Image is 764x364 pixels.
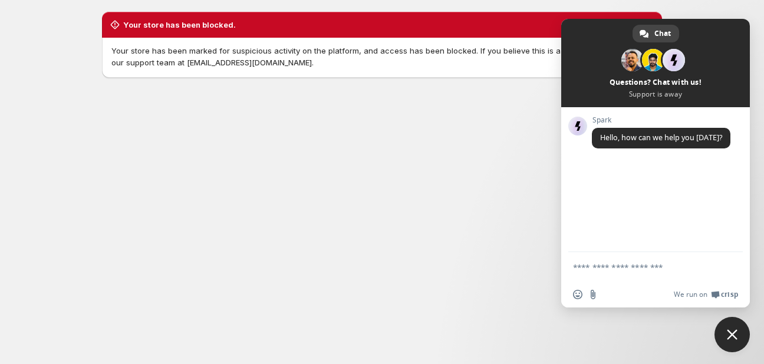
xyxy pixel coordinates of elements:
[588,290,598,299] span: Send a file
[573,290,582,299] span: Insert an emoji
[674,290,707,299] span: We run on
[600,133,722,143] span: Hello, how can we help you [DATE]?
[654,25,671,42] span: Chat
[714,317,750,352] div: Close chat
[592,116,730,124] span: Spark
[633,25,679,42] div: Chat
[573,262,712,273] textarea: Compose your message...
[721,290,738,299] span: Crisp
[111,45,653,68] p: Your store has been marked for suspicious activity on the platform, and access has been blocked. ...
[123,19,236,31] h2: Your store has been blocked.
[674,290,738,299] a: We run onCrisp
